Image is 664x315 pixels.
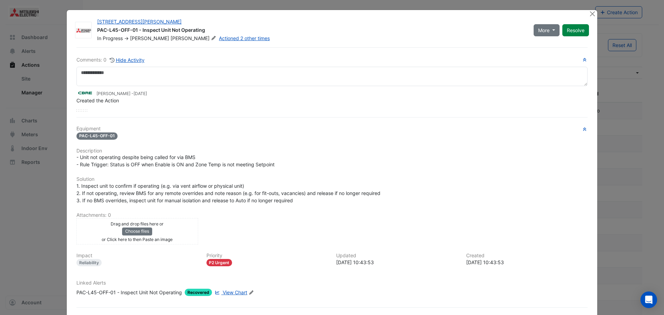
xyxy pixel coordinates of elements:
a: Actioned 2 other times [219,35,270,41]
h6: Updated [336,253,458,259]
span: More [538,27,550,34]
div: PAC-L45-OFF-01 - Inspect Unit Not Operating [97,27,525,35]
h6: Impact [76,253,198,259]
span: PAC-L45-OFF-01 [76,132,118,140]
div: [DATE] 10:43:53 [336,259,458,266]
h6: Solution [76,176,588,182]
h6: Equipment [76,126,588,132]
small: [PERSON_NAME] - [96,91,147,97]
span: - Unit not operating despite being called for via BMS - Rule Trigger: Status is OFF when Enable i... [76,154,275,167]
a: View Chart [213,289,247,296]
h6: Attachments: 0 [76,212,588,218]
span: -> [124,35,129,41]
h6: Priority [206,253,328,259]
button: Close [589,10,596,17]
h6: Linked Alerts [76,280,588,286]
img: Mitsubishi Electric [75,27,91,34]
h6: Description [76,148,588,154]
div: PAC-L45-OFF-01 - Inspect Unit Not Operating [76,289,182,296]
button: Hide Activity [109,56,145,64]
span: View Chart [223,289,247,295]
span: 1. Inspect unit to confirm if operating (e.g. via vent airflow or physical unit) 2. If not operat... [76,183,380,203]
a: [STREET_ADDRESS][PERSON_NAME] [97,19,182,25]
span: [PERSON_NAME] [170,35,218,42]
div: P2 Urgent [206,259,232,266]
div: Open Intercom Messenger [640,291,657,308]
span: Recovered [185,289,212,296]
button: More [534,24,560,36]
button: Resolve [562,24,589,36]
span: [PERSON_NAME] [130,35,169,41]
span: In Progress [97,35,123,41]
span: 2025-08-13 10:43:53 [133,91,147,96]
img: CBRE LaSalle [76,89,94,97]
h6: Created [466,253,588,259]
div: [DATE] 10:43:53 [466,259,588,266]
small: Drag and drop files here or [111,221,164,226]
fa-icon: Edit Linked Alerts [249,290,254,295]
div: Reliability [76,259,102,266]
span: Created the Action [76,98,119,103]
small: or Click here to then Paste an image [102,237,173,242]
div: Comments: 0 [76,56,145,64]
button: Choose files [122,228,152,235]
